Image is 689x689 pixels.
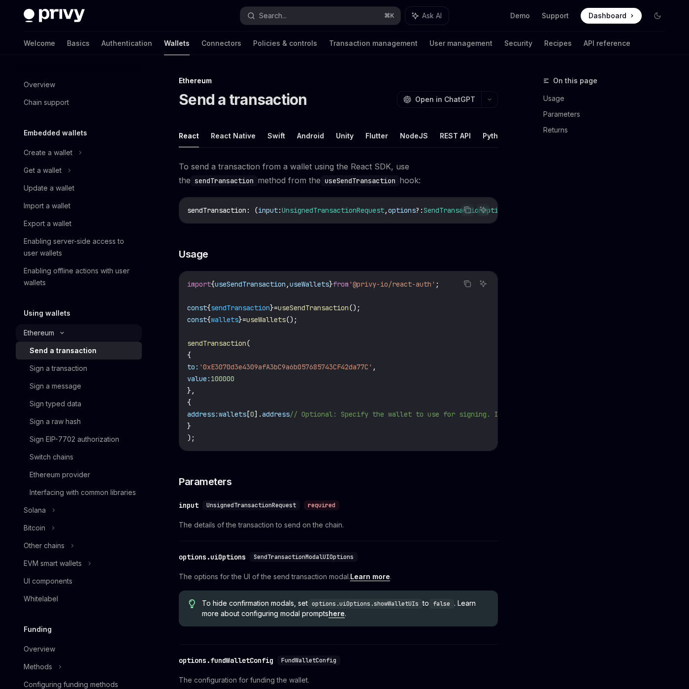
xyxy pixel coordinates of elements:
a: UI components [16,572,142,590]
span: (); [349,303,361,312]
span: The configuration for funding the wallet. [179,674,498,686]
button: Unity [336,124,354,147]
a: Welcome [24,32,55,55]
span: ( [246,339,250,348]
div: Sign a transaction [30,362,87,374]
div: Overview [24,79,55,91]
span: { [187,398,191,407]
a: User management [429,32,492,55]
span: wallets [219,410,246,419]
code: options.uiOptions.showWalletUIs [308,599,423,609]
div: Search... [259,10,287,22]
div: Sign a raw hash [30,416,81,427]
a: Enabling offline actions with user wallets [16,262,142,292]
span: wallets [211,315,238,324]
div: UI components [24,575,72,587]
span: ⌘ K [384,12,394,20]
span: import [187,280,211,289]
span: On this page [553,75,597,87]
a: Returns [543,122,673,138]
div: Whitelabel [24,593,58,605]
span: input [258,206,278,215]
span: Ask AI [422,11,442,21]
div: Overview [24,643,55,655]
button: Ask AI [477,277,490,290]
span: address: [187,410,219,419]
span: } [238,315,242,324]
div: Bitcoin [24,522,45,534]
span: { [207,315,211,324]
div: Create a wallet [24,147,72,159]
span: value: [187,374,211,383]
span: useSendTransaction [215,280,286,289]
span: { [207,303,211,312]
a: Parameters [543,106,673,122]
a: Policies & controls [253,32,317,55]
div: Update a wallet [24,182,74,194]
div: Sign EIP-7702 authorization [30,433,119,445]
button: NodeJS [400,124,428,147]
h1: Send a transaction [179,91,307,108]
div: Methods [24,661,52,673]
button: React Native [211,124,256,147]
span: = [274,303,278,312]
a: Authentication [101,32,152,55]
a: Interfacing with common libraries [16,484,142,501]
div: Import a wallet [24,200,70,212]
span: Dashboard [589,11,626,21]
svg: Tip [189,599,196,608]
span: useSendTransaction [278,303,349,312]
span: to: [187,362,199,371]
span: UnsignedTransactionRequest [282,206,384,215]
span: const [187,315,207,324]
button: Ask AI [477,203,490,216]
a: Export a wallet [16,215,142,232]
h5: Using wallets [24,307,70,319]
div: options.fundWalletConfig [179,656,273,665]
a: Learn more [350,572,390,581]
span: useWallets [246,315,286,324]
a: API reference [584,32,630,55]
span: } [329,280,333,289]
div: Ethereum [24,327,54,339]
div: Export a wallet [24,218,71,230]
span: }, [187,386,195,395]
span: ]. [254,410,262,419]
a: Chain support [16,94,142,111]
span: Open in ChatGPT [415,95,475,104]
div: Enabling offline actions with user wallets [24,265,136,289]
div: Sign a message [30,380,81,392]
a: Overview [16,640,142,658]
button: Android [297,124,324,147]
span: sendTransaction [187,339,246,348]
span: 0 [250,410,254,419]
div: Switch chains [30,451,73,463]
a: Recipes [544,32,572,55]
a: Transaction management [329,32,418,55]
div: Ethereum provider [30,469,90,481]
a: Whitelabel [16,590,142,608]
div: Get a wallet [24,164,62,176]
a: Demo [510,11,530,21]
div: Sign typed data [30,398,81,410]
span: Usage [179,247,208,261]
a: Support [542,11,569,21]
code: sendTransaction [191,175,258,186]
div: Ethereum [179,76,498,86]
span: FundWalletConfig [281,656,336,664]
div: required [304,500,339,510]
div: Send a transaction [30,345,97,357]
code: false [429,599,454,609]
span: // Optional: Specify the wallet to use for signing. If not provided, the first wallet will be used. [290,410,680,419]
div: Chain support [24,97,69,108]
span: : ( [246,206,258,215]
a: Enabling server-side access to user wallets [16,232,142,262]
a: here [328,609,345,618]
a: Usage [543,91,673,106]
span: To send a transaction from a wallet using the React SDK, use the method from the hook: [179,160,498,187]
code: useSendTransaction [321,175,399,186]
span: The details of the transaction to send on the chain. [179,519,498,531]
span: { [187,351,191,360]
h5: Embedded wallets [24,127,87,139]
span: The options for the UI of the send transaction modal. . [179,571,498,583]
